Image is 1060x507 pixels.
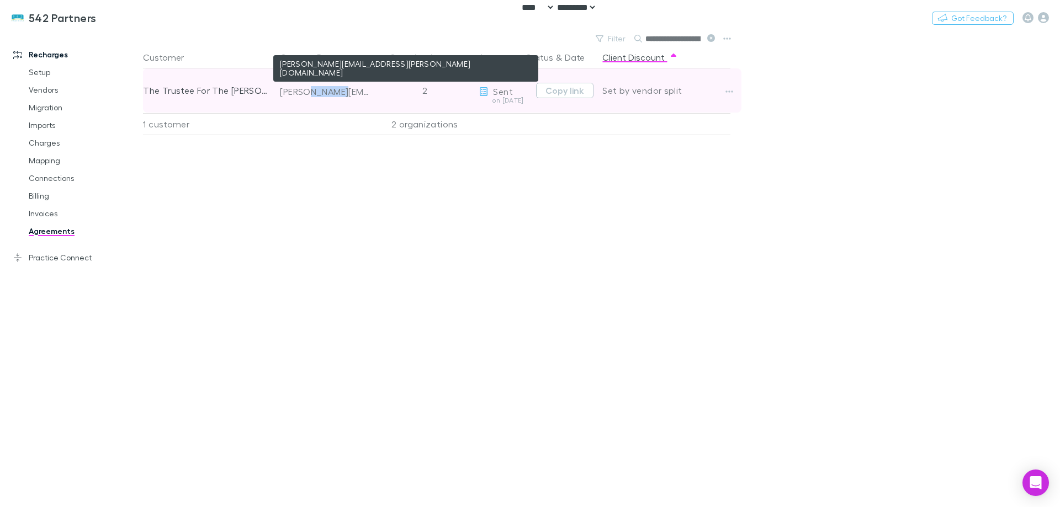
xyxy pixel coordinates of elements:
div: on [DATE] [479,97,532,104]
div: & [479,46,593,68]
button: Filter [590,32,632,45]
span: Sent [493,86,512,97]
div: 2 [375,68,474,113]
button: Contact Person [280,46,357,68]
button: Got Feedback? [932,12,1014,25]
a: Charges [18,134,149,152]
button: Date [565,46,585,68]
div: Open Intercom Messenger [1022,469,1049,496]
button: Agreement Status [479,46,553,68]
a: Invoices [18,205,149,222]
a: Billing [18,187,149,205]
button: Client Discount [602,46,678,68]
div: 1 customer [143,113,275,135]
a: Vendors [18,81,149,99]
a: Setup [18,63,149,81]
img: 542 Partners's Logo [11,11,24,24]
div: The Trustee For The [PERSON_NAME] Family Trust [143,68,271,113]
button: Copy link [536,83,593,98]
a: Mapping [18,152,149,169]
a: Recharges [2,46,149,63]
button: Organizations [389,46,460,68]
button: Customer [143,46,197,68]
h3: 542 Partners [29,11,97,24]
a: 542 Partners [4,4,103,31]
a: Imports [18,116,149,134]
a: Migration [18,99,149,116]
a: Agreements [18,222,149,240]
div: [PERSON_NAME][EMAIL_ADDRESS][PERSON_NAME][DOMAIN_NAME] [280,86,370,97]
a: Connections [18,169,149,187]
div: Set by vendor split [602,68,730,113]
a: Practice Connect [2,249,149,266]
div: 2 organizations [375,113,474,135]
